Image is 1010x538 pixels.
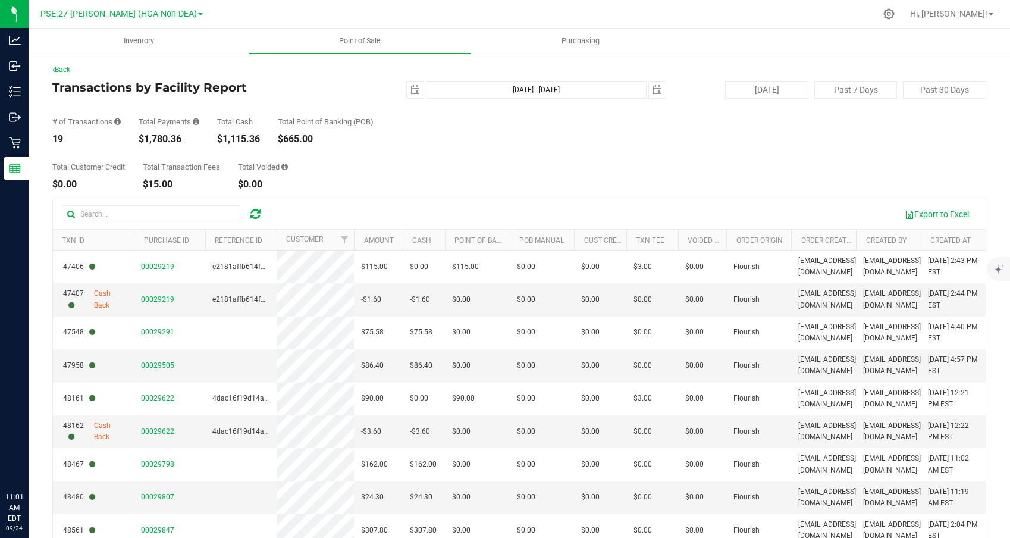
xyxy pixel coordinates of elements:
span: $0.00 [581,459,600,470]
span: 00029622 [141,394,174,402]
span: $0.00 [685,327,704,338]
div: Total Point of Banking (POB) [278,118,374,126]
span: $0.00 [685,459,704,470]
span: 00029798 [141,460,174,468]
span: $90.00 [452,393,475,404]
a: Cash [412,236,431,245]
span: [DATE] 12:22 PM EST [928,420,978,443]
span: 00029622 [141,427,174,436]
span: $0.00 [581,327,600,338]
span: PSE.27-[PERSON_NAME] (HGA Non-DEA) [40,9,197,19]
div: $15.00 [143,180,220,189]
a: Cust Credit [584,236,628,245]
span: $0.00 [581,525,600,536]
span: $0.00 [581,393,600,404]
inline-svg: Reports [9,162,21,174]
span: [EMAIL_ADDRESS][DOMAIN_NAME] [798,453,856,476]
div: $0.00 [52,180,125,189]
i: Sum of all successful, non-voided payment transaction amounts, excluding tips and transaction fees. [193,118,199,126]
iframe: Resource center unread badge [35,441,49,455]
div: $1,115.36 [217,134,260,144]
span: [EMAIL_ADDRESS][DOMAIN_NAME] [863,255,921,278]
span: [DATE] 2:43 PM EST [928,255,978,278]
span: $3.00 [633,393,652,404]
span: 47958 [63,360,95,371]
span: [EMAIL_ADDRESS][DOMAIN_NAME] [798,420,856,443]
span: $0.00 [685,525,704,536]
input: Search... [62,205,240,223]
a: Point of Sale [249,29,470,54]
a: Created By [866,236,907,245]
span: $86.40 [361,360,384,371]
span: Flourish [733,459,760,470]
span: 00029219 [141,262,174,271]
span: 4dac16f19d14a770f4bae53d5efe4138 [212,427,338,436]
span: $0.00 [685,294,704,305]
span: Flourish [733,525,760,536]
span: 48561 [63,525,95,536]
span: $0.00 [452,294,471,305]
i: Count of all successful payment transactions, possibly including voids, refunds, and cash-back fr... [114,118,121,126]
span: 47406 [63,261,95,273]
span: $75.58 [410,327,432,338]
inline-svg: Analytics [9,35,21,46]
span: select [649,82,666,98]
span: Cash Back [94,288,127,311]
span: $0.00 [581,426,600,437]
a: Purchasing [471,29,691,54]
a: Inventory [29,29,249,54]
span: $0.00 [633,294,652,305]
h4: Transactions by Facility Report [52,81,363,94]
span: Purchasing [545,36,616,46]
inline-svg: Inventory [9,86,21,98]
span: $115.00 [452,261,479,273]
span: $0.00 [452,459,471,470]
span: Flourish [733,360,760,371]
a: Reference ID [215,236,262,245]
inline-svg: Outbound [9,111,21,123]
span: $0.00 [452,327,471,338]
span: -$3.60 [361,426,381,437]
span: Hi, [PERSON_NAME]! [910,9,987,18]
span: e2181affb614fa9249388077355a6119 [212,295,340,304]
span: $0.00 [581,492,600,503]
span: $0.00 [633,459,652,470]
span: Point of Sale [323,36,397,46]
span: [EMAIL_ADDRESS][DOMAIN_NAME] [863,288,921,311]
span: $0.00 [517,261,535,273]
span: [EMAIL_ADDRESS][DOMAIN_NAME] [798,354,856,377]
span: $90.00 [361,393,384,404]
span: select [407,82,424,98]
div: Manage settings [882,8,896,20]
span: $0.00 [517,393,535,404]
i: Sum of all voided payment transaction amounts, excluding tips and transaction fees. [281,163,288,171]
span: 00029219 [141,295,174,304]
span: $0.00 [452,360,471,371]
span: $0.00 [517,492,535,503]
span: Flourish [733,393,760,404]
span: 00029291 [141,328,174,336]
iframe: Resource center [12,443,48,478]
a: Back [52,65,70,74]
span: $162.00 [410,459,437,470]
a: Order Origin [736,236,783,245]
span: Flourish [733,294,760,305]
div: # of Transactions [52,118,121,126]
span: Flourish [733,327,760,338]
span: $115.00 [361,261,388,273]
span: $75.58 [361,327,384,338]
span: 00029807 [141,493,174,501]
span: $0.00 [685,426,704,437]
a: Voided Payment [688,236,746,245]
span: 00029847 [141,526,174,534]
span: $0.00 [685,393,704,404]
span: Inventory [108,36,170,46]
span: $0.00 [581,360,600,371]
span: $0.00 [410,261,428,273]
span: $0.00 [517,426,535,437]
span: $0.00 [633,327,652,338]
span: 48480 [63,492,95,503]
inline-svg: Inbound [9,60,21,72]
button: Export to Excel [897,204,977,224]
div: Total Customer Credit [52,163,125,171]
